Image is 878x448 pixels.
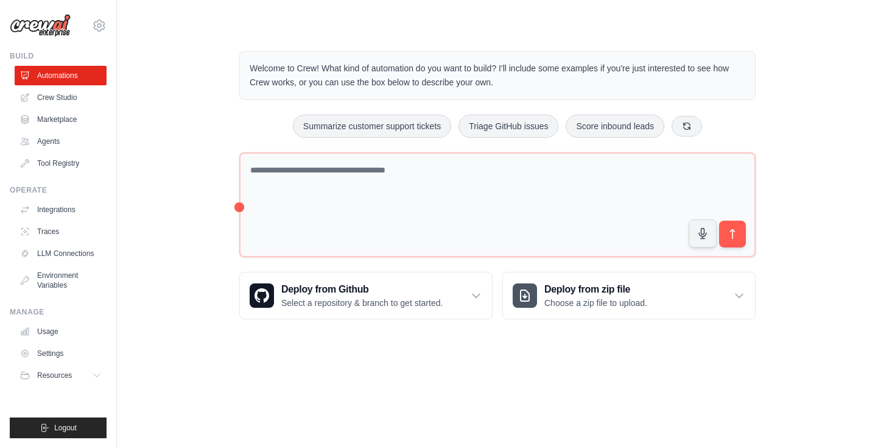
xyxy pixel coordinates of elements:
a: Environment Variables [15,266,107,295]
p: Select a repository & branch to get started. [281,297,443,309]
a: Crew Studio [15,88,107,107]
div: Manage [10,307,107,317]
img: Logo [10,14,71,37]
div: Build [10,51,107,61]
span: Resources [37,371,72,380]
button: Triage GitHub issues [458,115,558,138]
button: Resources [15,366,107,385]
button: Score inbound leads [566,115,664,138]
div: Operate [10,185,107,195]
a: Integrations [15,200,107,219]
a: Usage [15,322,107,341]
a: Tool Registry [15,154,107,173]
button: Logout [10,418,107,438]
a: Settings [15,344,107,363]
a: Agents [15,132,107,151]
a: Marketplace [15,110,107,129]
span: Logout [54,423,77,433]
h3: Deploy from zip file [544,282,647,297]
a: LLM Connections [15,244,107,263]
p: Choose a zip file to upload. [544,297,647,309]
h3: Deploy from Github [281,282,443,297]
button: Summarize customer support tickets [293,115,451,138]
a: Traces [15,222,107,241]
p: Welcome to Crew! What kind of automation do you want to build? I'll include some examples if you'... [250,62,745,90]
a: Automations [15,66,107,85]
